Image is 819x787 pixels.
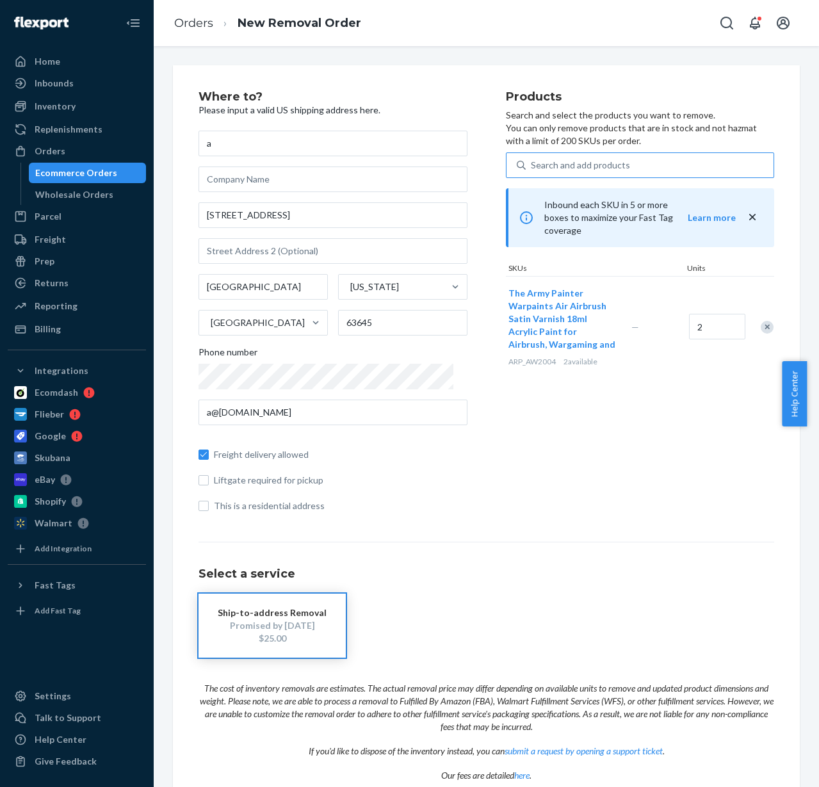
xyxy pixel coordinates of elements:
input: Street Address [199,202,467,228]
div: [US_STATE] [350,280,399,293]
div: Flieber [35,408,64,421]
img: Flexport logo [14,17,69,29]
div: Billing [35,323,61,336]
a: Ecomdash [8,382,146,403]
a: Home [8,51,146,72]
a: Add Integration [8,539,146,559]
input: ZIP Code [338,310,467,336]
a: Inbounds [8,73,146,93]
a: Help Center [8,729,146,750]
div: Reporting [35,300,77,312]
div: Talk to Support [35,711,101,724]
div: Parcel [35,210,61,223]
div: Inbound each SKU in 5 or more boxes to maximize your Fast Tag coverage [506,188,775,247]
span: ARP_AW2004 [508,357,556,366]
a: Freight [8,229,146,250]
button: The Army Painter Warpaints Air Airbrush Satin Varnish 18ml Acrylic Paint for Airbrush, Wargaming and [508,287,616,351]
a: Wholesale Orders [29,184,147,205]
button: Integrations [8,361,146,381]
div: Walmart [35,517,72,530]
h2: Products [506,91,775,104]
a: Skubana [8,448,146,468]
div: Integrations [35,364,88,377]
span: — [631,321,639,332]
a: Google [8,426,146,446]
div: eBay [35,473,55,486]
h1: Select a service [199,568,774,581]
button: Ship-to-address RemovalPromised by [DATE]$25.00 [199,594,346,658]
a: eBay [8,469,146,490]
div: Orders [35,145,65,158]
input: Freight delivery allowed [199,450,209,460]
div: Inventory [35,100,76,113]
input: City [199,274,328,300]
span: The Army Painter Warpaints Air Airbrush Satin Varnish 18ml Acrylic Paint for Airbrush, Wargaming and [508,288,615,350]
div: Skubana [35,451,70,464]
a: Orders [8,141,146,161]
p: Search and select the products you want to remove. You can only remove products that are in stock... [506,109,775,147]
div: Give Feedback [35,755,97,768]
input: [GEOGRAPHIC_DATA] [209,316,211,329]
a: submit a request by opening a support ticket [505,745,663,756]
div: Units [685,263,742,276]
div: Ecommerce Orders [35,166,117,179]
input: This is a residential address [199,501,209,511]
a: Inventory [8,96,146,117]
div: Freight [35,233,66,246]
input: Street Address 2 (Optional) [199,238,467,264]
div: Wholesale Orders [35,188,113,201]
div: Add Integration [35,543,92,554]
div: Replenishments [35,123,102,136]
div: Add Fast Tag [35,605,81,616]
h2: Where to? [199,91,467,104]
button: Open account menu [770,10,796,36]
span: Freight delivery allowed [214,448,467,461]
a: Ecommerce Orders [29,163,147,183]
div: SKUs [506,263,685,276]
div: Search and add products [531,159,630,172]
div: Ship-to-address Removal [218,606,327,619]
a: Replenishments [8,119,146,140]
button: close [746,211,759,224]
a: Add Fast Tag [8,601,146,621]
button: Open Search Box [714,10,740,36]
div: Returns [35,277,69,289]
p: The cost of inventory removals are estimates. The actual removal price may differ depending on av... [199,670,774,733]
a: Talk to Support [8,708,146,728]
div: Ecomdash [35,386,78,399]
input: Email (Required) [199,400,467,425]
div: Help Center [35,733,86,746]
input: First & Last Name [199,131,467,156]
div: Inbounds [35,77,74,90]
div: Settings [35,690,71,702]
a: Parcel [8,206,146,227]
div: Promised by [DATE] [218,619,327,632]
ol: breadcrumbs [164,4,371,42]
button: Help Center [782,361,807,426]
a: Orders [174,16,213,30]
a: New Removal Order [238,16,361,30]
span: 2 available [564,357,597,366]
div: Google [35,430,66,442]
div: Remove Item [761,321,774,334]
span: Liftgate required for pickup [214,474,467,487]
a: Returns [8,273,146,293]
a: Shopify [8,491,146,512]
button: Learn more [688,211,736,224]
button: Fast Tags [8,575,146,596]
input: [US_STATE] [349,280,350,293]
a: Reporting [8,296,146,316]
button: Open notifications [742,10,768,36]
button: Give Feedback [8,751,146,772]
span: This is a residential address [214,499,467,512]
div: [GEOGRAPHIC_DATA] [211,316,305,329]
a: Billing [8,319,146,339]
a: Prep [8,251,146,272]
button: Close Navigation [120,10,146,36]
div: Home [35,55,60,68]
a: Flieber [8,404,146,425]
p: Please input a valid US shipping address here. [199,104,467,117]
input: Company Name [199,166,467,192]
div: Prep [35,255,54,268]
